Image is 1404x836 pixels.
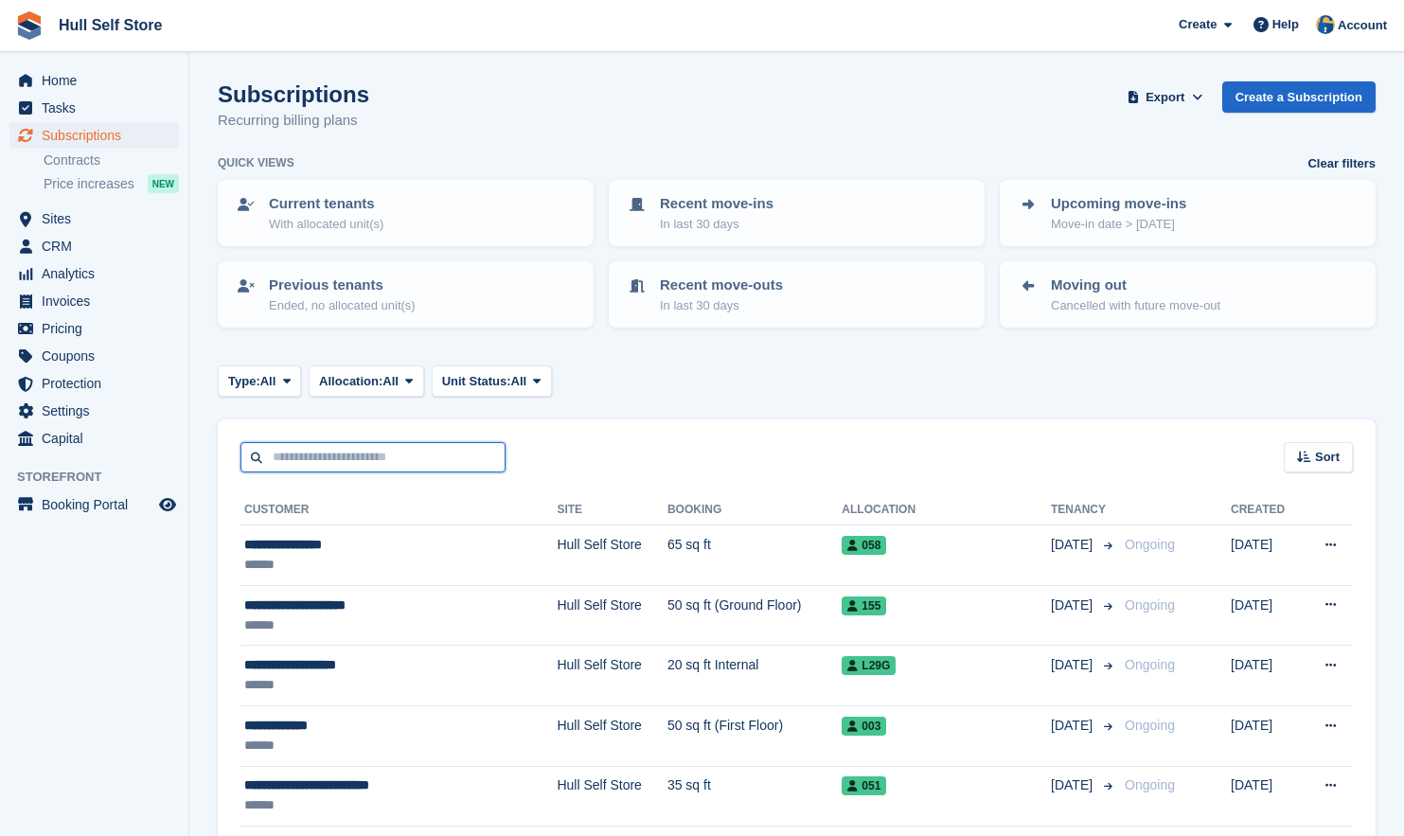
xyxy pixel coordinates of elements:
[42,122,155,149] span: Subscriptions
[1222,81,1376,113] a: Create a Subscription
[1125,718,1175,733] span: Ongoing
[660,215,773,234] p: In last 30 days
[1051,193,1186,215] p: Upcoming move-ins
[42,370,155,397] span: Protection
[42,67,155,94] span: Home
[667,495,842,525] th: Booking
[1231,646,1301,706] td: [DATE]
[1125,777,1175,792] span: Ongoing
[660,193,773,215] p: Recent move-ins
[269,275,416,296] p: Previous tenants
[218,154,294,171] h6: Quick views
[17,468,188,487] span: Storefront
[42,343,155,369] span: Coupons
[1125,537,1175,552] span: Ongoing
[1051,655,1096,675] span: [DATE]
[148,174,179,193] div: NEW
[1051,296,1220,315] p: Cancelled with future move-out
[1002,182,1374,244] a: Upcoming move-ins Move-in date > [DATE]
[9,288,179,314] a: menu
[667,585,842,646] td: 50 sq ft (Ground Floor)
[611,182,983,244] a: Recent move-ins In last 30 days
[9,315,179,342] a: menu
[660,275,783,296] p: Recent move-outs
[842,596,886,615] span: 155
[511,372,527,391] span: All
[1146,88,1184,107] span: Export
[557,525,667,586] td: Hull Self Store
[218,365,301,397] button: Type: All
[44,151,179,169] a: Contracts
[42,315,155,342] span: Pricing
[1338,16,1387,35] span: Account
[9,260,179,287] a: menu
[1307,154,1376,173] a: Clear filters
[9,370,179,397] a: menu
[218,81,369,107] h1: Subscriptions
[557,646,667,706] td: Hull Self Store
[557,585,667,646] td: Hull Self Store
[1051,215,1186,234] p: Move-in date > [DATE]
[42,233,155,259] span: CRM
[842,776,886,795] span: 051
[9,122,179,149] a: menu
[9,95,179,121] a: menu
[667,646,842,706] td: 20 sq ft Internal
[1315,448,1340,467] span: Sort
[1125,657,1175,672] span: Ongoing
[42,491,155,518] span: Booking Portal
[1051,775,1096,795] span: [DATE]
[218,110,369,132] p: Recurring billing plans
[240,495,557,525] th: Customer
[269,296,416,315] p: Ended, no allocated unit(s)
[269,193,383,215] p: Current tenants
[220,182,592,244] a: Current tenants With allocated unit(s)
[9,67,179,94] a: menu
[667,766,842,827] td: 35 sq ft
[9,343,179,369] a: menu
[51,9,169,41] a: Hull Self Store
[842,536,886,555] span: 058
[309,365,424,397] button: Allocation: All
[260,372,276,391] span: All
[1051,535,1096,555] span: [DATE]
[1051,716,1096,736] span: [DATE]
[42,398,155,424] span: Settings
[1231,525,1301,586] td: [DATE]
[220,263,592,326] a: Previous tenants Ended, no allocated unit(s)
[319,372,382,391] span: Allocation:
[432,365,552,397] button: Unit Status: All
[9,491,179,518] a: menu
[1231,585,1301,646] td: [DATE]
[842,656,896,675] span: L29G
[667,705,842,766] td: 50 sq ft (First Floor)
[44,175,134,193] span: Price increases
[842,495,1051,525] th: Allocation
[1051,275,1220,296] p: Moving out
[442,372,511,391] span: Unit Status:
[382,372,399,391] span: All
[42,425,155,452] span: Capital
[42,288,155,314] span: Invoices
[1002,263,1374,326] a: Moving out Cancelled with future move-out
[9,398,179,424] a: menu
[1051,495,1117,525] th: Tenancy
[269,215,383,234] p: With allocated unit(s)
[660,296,783,315] p: In last 30 days
[42,95,155,121] span: Tasks
[1272,15,1299,34] span: Help
[842,717,886,736] span: 003
[9,205,179,232] a: menu
[1316,15,1335,34] img: Hull Self Store
[9,233,179,259] a: menu
[557,495,667,525] th: Site
[42,205,155,232] span: Sites
[1179,15,1217,34] span: Create
[15,11,44,40] img: stora-icon-8386f47178a22dfd0bd8f6a31ec36ba5ce8667c1dd55bd0f319d3a0aa187defe.svg
[1124,81,1207,113] button: Export
[667,525,842,586] td: 65 sq ft
[44,173,179,194] a: Price increases NEW
[557,705,667,766] td: Hull Self Store
[1125,597,1175,613] span: Ongoing
[1231,495,1301,525] th: Created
